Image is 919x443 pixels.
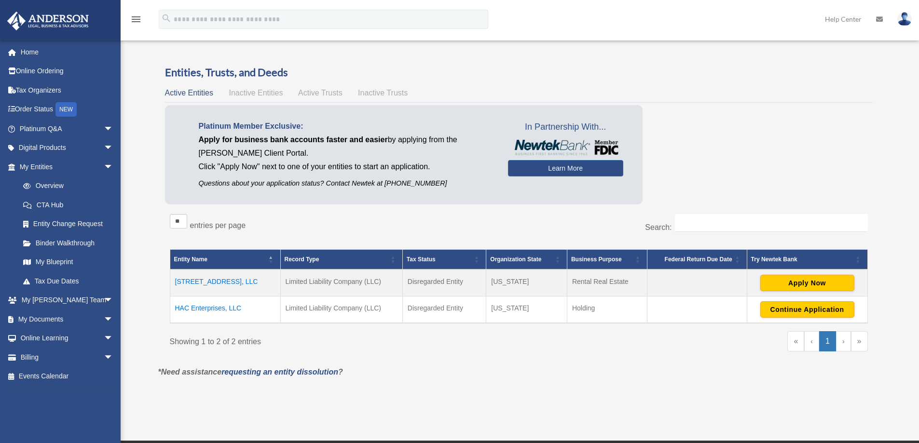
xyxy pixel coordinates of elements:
span: Apply for business bank accounts faster and easier [199,135,388,144]
p: Questions about your application status? Contact Newtek at [PHONE_NUMBER] [199,177,494,189]
th: Business Purpose: Activate to sort [567,250,647,270]
em: *Need assistance ? [158,368,343,376]
a: Online Ordering [7,62,128,81]
p: Click "Apply Now" next to one of your entities to start an application. [199,160,494,174]
a: First [787,331,804,351]
span: In Partnership With... [508,120,623,135]
div: NEW [55,102,77,117]
p: Platinum Member Exclusive: [199,120,494,133]
td: [US_STATE] [486,269,567,296]
span: Inactive Trusts [358,89,408,97]
span: Entity Name [174,256,207,263]
td: Holding [567,296,647,323]
img: User Pic [897,12,912,26]
img: Anderson Advisors Platinum Portal [4,12,92,30]
div: Try Newtek Bank [751,254,853,265]
a: Online Learningarrow_drop_down [7,329,128,348]
span: arrow_drop_down [104,291,123,310]
th: Try Newtek Bank : Activate to sort [747,250,867,270]
span: arrow_drop_down [104,138,123,158]
label: Search: [645,223,672,231]
a: Home [7,42,128,62]
a: Entity Change Request [14,215,123,234]
a: My [PERSON_NAME] Teamarrow_drop_down [7,291,128,310]
i: menu [130,13,142,25]
button: Continue Application [760,301,854,318]
a: Events Calendar [7,367,128,386]
a: Platinum Q&Aarrow_drop_down [7,119,128,138]
th: Tax Status: Activate to sort [402,250,486,270]
span: arrow_drop_down [104,348,123,367]
a: My Blueprint [14,253,123,272]
th: Record Type: Activate to sort [280,250,402,270]
a: Tax Due Dates [14,271,123,291]
span: Business Purpose [571,256,622,263]
span: Federal Return Due Date [665,256,732,263]
a: Last [851,331,868,351]
td: Disregarded Entity [402,269,486,296]
a: Learn More [508,160,623,176]
a: requesting an entity dissolution [221,368,338,376]
span: Inactive Entities [229,89,283,97]
label: entries per page [190,221,246,229]
th: Organization State: Activate to sort [486,250,567,270]
td: Limited Liability Company (LLC) [280,269,402,296]
span: Active Trusts [298,89,343,97]
a: 1 [819,331,836,351]
span: arrow_drop_down [104,309,123,329]
a: Overview [14,176,118,196]
a: Binder Walkthrough [14,233,123,253]
td: Disregarded Entity [402,296,486,323]
th: Federal Return Due Date: Activate to sort [647,250,747,270]
td: [US_STATE] [486,296,567,323]
a: Previous [804,331,819,351]
a: Next [836,331,851,351]
span: Organization State [490,256,541,263]
span: Tax Status [407,256,436,263]
span: arrow_drop_down [104,329,123,349]
span: Record Type [285,256,319,263]
span: Active Entities [165,89,213,97]
td: HAC Enterprises, LLC [170,296,280,323]
a: CTA Hub [14,195,123,215]
td: [STREET_ADDRESS], LLC [170,269,280,296]
button: Apply Now [760,275,854,291]
a: My Entitiesarrow_drop_down [7,157,123,176]
a: Billingarrow_drop_down [7,348,128,367]
a: My Documentsarrow_drop_down [7,309,128,329]
img: NewtekBankLogoSM.png [513,140,618,155]
div: Showing 1 to 2 of 2 entries [170,331,512,349]
th: Entity Name: Activate to invert sorting [170,250,280,270]
p: by applying from the [PERSON_NAME] Client Portal. [199,133,494,160]
a: menu [130,17,142,25]
i: search [161,13,172,24]
td: Rental Real Estate [567,269,647,296]
a: Digital Productsarrow_drop_down [7,138,128,158]
a: Tax Organizers [7,81,128,100]
span: arrow_drop_down [104,157,123,177]
td: Limited Liability Company (LLC) [280,296,402,323]
a: Order StatusNEW [7,100,128,120]
h3: Entities, Trusts, and Deeds [165,65,873,80]
span: arrow_drop_down [104,119,123,139]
